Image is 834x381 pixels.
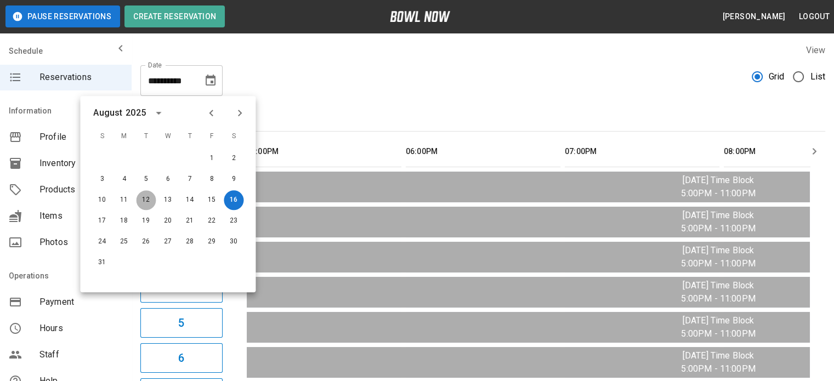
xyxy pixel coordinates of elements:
span: Profile [39,130,123,144]
span: Inventory [39,157,123,170]
button: Aug 3, 2025 [92,169,112,189]
button: Previous month [202,104,220,122]
button: calendar view is open, switch to year view [149,104,168,122]
span: Products [39,183,123,196]
button: Aug 19, 2025 [136,211,156,231]
button: Aug 5, 2025 [136,169,156,189]
div: 2025 [126,106,146,120]
span: S [92,126,112,147]
span: Photos [39,236,123,249]
span: M [114,126,134,147]
span: S [224,126,243,147]
th: 06:00PM [406,136,560,167]
span: Hours [39,322,123,335]
button: Aug 2, 2025 [224,149,243,168]
span: T [180,126,200,147]
button: Aug 11, 2025 [114,190,134,210]
button: Aug 13, 2025 [158,190,178,210]
button: Next month [230,104,249,122]
span: T [136,126,156,147]
div: August [93,106,122,120]
button: Aug 17, 2025 [92,211,112,231]
button: Pause Reservations [5,5,120,27]
button: Aug 22, 2025 [202,211,222,231]
button: Aug 30, 2025 [224,232,243,252]
button: Aug 29, 2025 [202,232,222,252]
span: Items [39,209,123,223]
span: Reservations [39,71,123,84]
button: Aug 1, 2025 [202,149,222,168]
button: Aug 15, 2025 [202,190,222,210]
button: 5 [140,308,223,338]
button: Aug 10, 2025 [92,190,112,210]
span: F [202,126,222,147]
div: inventory tabs [140,105,825,131]
button: Aug 28, 2025 [180,232,200,252]
button: Aug 23, 2025 [224,211,243,231]
label: View [805,45,825,55]
button: Aug 4, 2025 [114,169,134,189]
button: Aug 9, 2025 [224,169,243,189]
button: Aug 24, 2025 [92,232,112,252]
button: Aug 31, 2025 [92,253,112,272]
button: Aug 27, 2025 [158,232,178,252]
button: [PERSON_NAME] [718,7,790,27]
button: Logout [795,7,834,27]
button: Choose date, selected date is Aug 16, 2025 [200,70,222,92]
img: logo [390,11,450,22]
h6: 5 [178,314,184,332]
button: Aug 26, 2025 [136,232,156,252]
button: Aug 7, 2025 [180,169,200,189]
button: Aug 8, 2025 [202,169,222,189]
button: Aug 12, 2025 [136,190,156,210]
button: Aug 20, 2025 [158,211,178,231]
th: 05:00PM [247,136,401,167]
button: Aug 14, 2025 [180,190,200,210]
button: Aug 6, 2025 [158,169,178,189]
button: Aug 16, 2025 [224,190,243,210]
span: W [158,126,178,147]
button: Create Reservation [124,5,225,27]
button: Aug 18, 2025 [114,211,134,231]
button: Aug 21, 2025 [180,211,200,231]
th: 07:00PM [565,136,719,167]
span: Staff [39,348,123,361]
span: Grid [769,70,785,83]
button: 6 [140,343,223,373]
span: Payment [39,295,123,309]
button: Aug 25, 2025 [114,232,134,252]
h6: 6 [178,349,184,367]
span: List [810,70,825,83]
